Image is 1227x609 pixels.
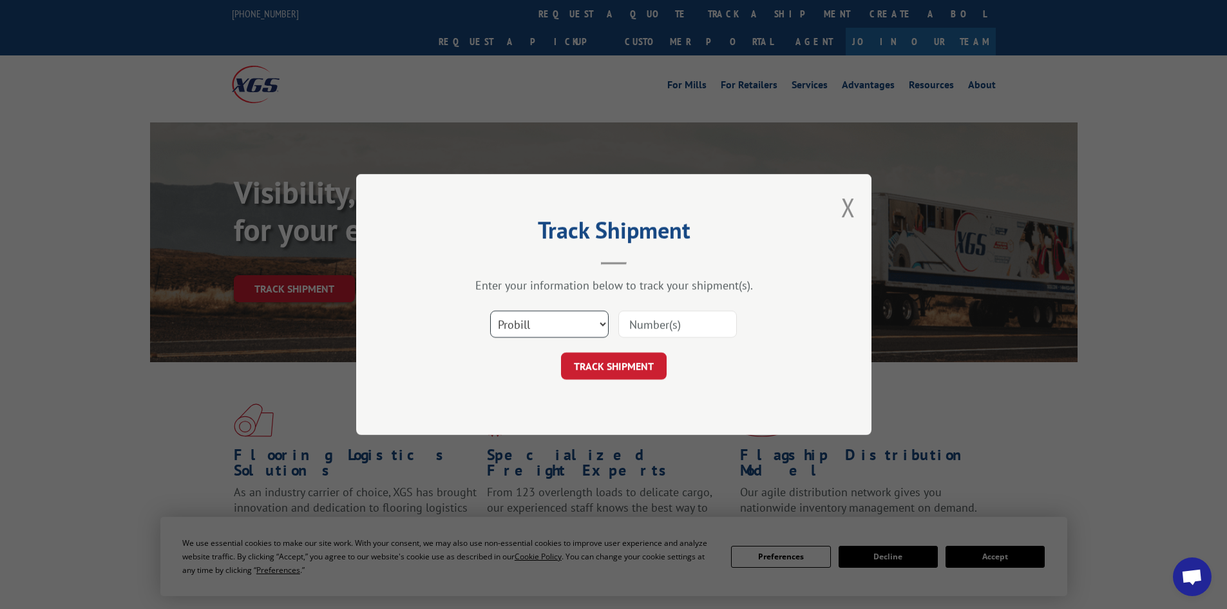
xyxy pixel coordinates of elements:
input: Number(s) [618,311,737,338]
h2: Track Shipment [421,221,807,246]
div: Open chat [1173,557,1212,596]
div: Enter your information below to track your shipment(s). [421,278,807,293]
button: TRACK SHIPMENT [561,353,667,380]
button: Close modal [841,190,855,224]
